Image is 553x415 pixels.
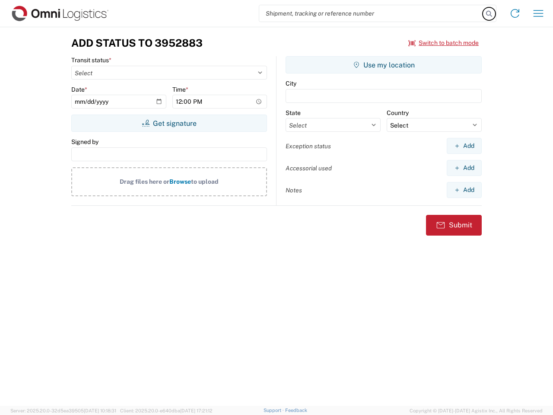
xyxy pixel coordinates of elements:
[71,86,87,93] label: Date
[71,115,267,132] button: Get signature
[286,142,331,150] label: Exception status
[286,56,482,73] button: Use my location
[10,408,116,413] span: Server: 2025.20.0-32d5ea39505
[447,138,482,154] button: Add
[191,178,219,185] span: to upload
[264,408,285,413] a: Support
[286,109,301,117] label: State
[120,178,169,185] span: Drag files here or
[120,408,213,413] span: Client: 2025.20.0-e640dba
[169,178,191,185] span: Browse
[447,182,482,198] button: Add
[447,160,482,176] button: Add
[408,36,479,50] button: Switch to batch mode
[387,109,409,117] label: Country
[71,37,203,49] h3: Add Status to 3952883
[410,407,543,415] span: Copyright © [DATE]-[DATE] Agistix Inc., All Rights Reserved
[71,138,99,146] label: Signed by
[286,164,332,172] label: Accessorial used
[71,56,111,64] label: Transit status
[84,408,116,413] span: [DATE] 10:18:31
[426,215,482,236] button: Submit
[180,408,213,413] span: [DATE] 17:21:12
[259,5,483,22] input: Shipment, tracking or reference number
[286,186,302,194] label: Notes
[285,408,307,413] a: Feedback
[286,80,296,87] label: City
[172,86,188,93] label: Time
